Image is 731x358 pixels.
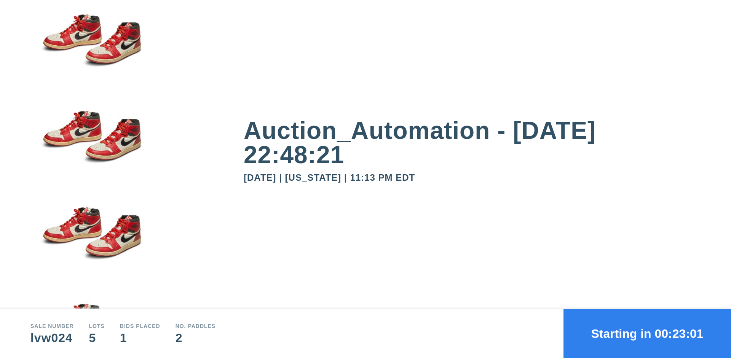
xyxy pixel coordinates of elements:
div: Sale number [30,323,74,329]
div: 5 [89,332,105,344]
img: small [30,97,152,194]
div: Auction_Automation - [DATE] 22:48:21 [244,118,701,167]
div: lvw024 [30,332,74,344]
div: 1 [120,332,160,344]
div: No. Paddles [176,323,216,329]
div: Lots [89,323,105,329]
img: small [30,1,152,97]
div: Bids Placed [120,323,160,329]
div: 2 [176,332,216,344]
button: Starting in 00:23:01 [563,309,731,358]
img: small [30,194,152,290]
div: [DATE] | [US_STATE] | 11:13 PM EDT [244,173,701,182]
